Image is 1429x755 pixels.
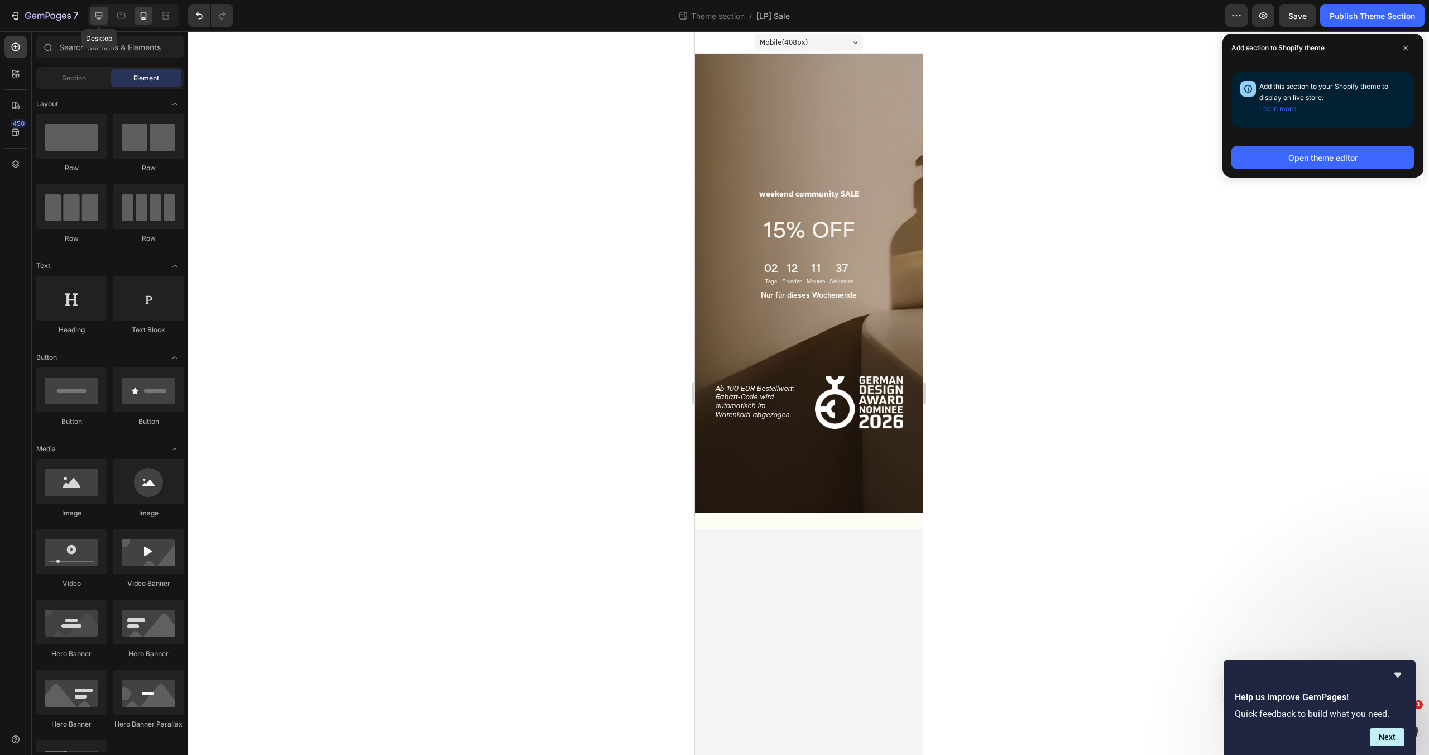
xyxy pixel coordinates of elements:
[1235,668,1404,746] div: Help us improve GemPages!
[1320,4,1425,27] button: Publish Theme Section
[36,444,56,454] span: Media
[49,32,190,108] span: I'm writing to follow up if my previous messages reached you well and whether there is anything e...
[36,99,58,109] span: Layout
[113,233,184,243] div: Row
[62,73,86,83] span: Section
[166,95,184,113] span: Toggle open
[36,163,107,173] div: Row
[36,719,107,729] div: Hero Banner
[11,119,27,128] div: 450
[1231,146,1414,169] button: Open theme editor
[113,417,184,427] div: Button
[113,649,184,659] div: Hero Banner
[1370,728,1404,746] button: Next question
[113,508,184,518] div: Image
[1288,11,1307,21] span: Save
[1288,152,1358,164] div: Open theme editor
[4,4,83,27] button: 7
[166,440,184,458] span: Toggle open
[36,352,57,362] span: Button
[749,10,752,22] span: /
[73,9,78,22] p: 7
[1259,82,1388,113] span: Add this section to your Shopify theme to display on live store.
[49,43,193,53] p: Message from Jamie, sent Vor 6T
[1259,103,1296,114] button: Learn more
[36,325,107,335] div: Heading
[1391,668,1404,682] button: Hide survey
[689,10,747,22] span: Theme section
[1235,691,1404,704] h2: Help us improve GemPages!
[166,348,184,366] span: Toggle open
[36,579,107,589] div: Video
[36,508,107,518] div: Image
[1231,42,1325,54] p: Add section to Shopify theme
[756,10,790,22] span: [LP] Sale
[36,417,107,427] div: Button
[113,325,184,335] div: Text Block
[36,233,107,243] div: Row
[1330,10,1415,22] div: Publish Theme Section
[188,4,233,27] div: Undo/Redo
[1414,700,1423,709] span: 1
[133,73,159,83] span: Element
[36,36,184,58] input: Search Sections & Elements
[166,257,184,275] span: Toggle open
[36,261,50,271] span: Text
[113,163,184,173] div: Row
[113,579,184,589] div: Video Banner
[113,719,184,729] div: Hero Banner Parallax
[1279,4,1316,27] button: Save
[695,31,923,755] iframe: Design area
[36,649,107,659] div: Hero Banner
[1235,709,1404,719] p: Quick feedback to build what you need.
[1206,647,1429,725] iframe: Intercom notifications Nachricht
